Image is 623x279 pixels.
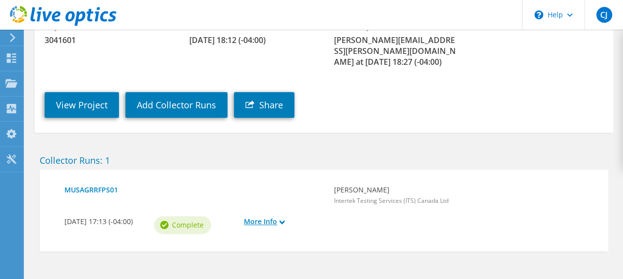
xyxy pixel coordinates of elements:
a: More Info [244,216,324,227]
b: [DATE] 17:13 (-04:00) [64,216,144,227]
b: [PERSON_NAME] [334,185,593,195]
a: MUSAGRRFPS01 [64,185,324,195]
span: CJ [596,7,612,23]
span: 3041601 [45,35,170,46]
span: [DATE] 18:12 (-04:00) [189,35,314,46]
span: Complete [172,220,204,231]
span: [PERSON_NAME][EMAIL_ADDRESS][PERSON_NAME][DOMAIN_NAME] at [DATE] 18:27 (-04:00) [334,35,458,67]
h2: Collector Runs: 1 [40,155,608,166]
a: Share [234,92,294,118]
a: View Project [45,92,119,118]
svg: \n [534,10,543,19]
a: Add Collector Runs [125,92,227,118]
span: Intertek Testing Services (ITS) Canada Ltd [334,196,448,205]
